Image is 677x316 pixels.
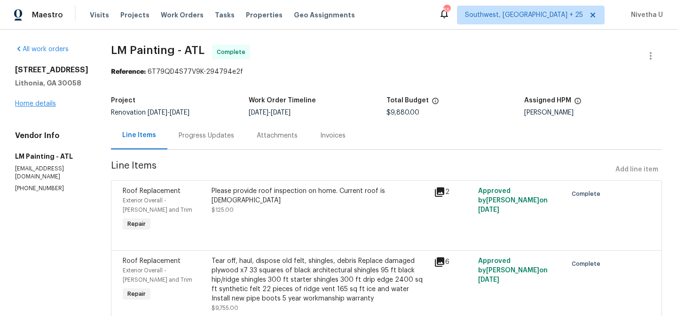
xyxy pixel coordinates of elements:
b: Reference: [111,69,146,75]
span: Complete [217,47,249,57]
h5: Work Order Timeline [249,97,316,104]
span: [DATE] [148,109,167,116]
span: Exterior Overall - [PERSON_NAME] and Trim [123,268,192,283]
span: Approved by [PERSON_NAME] on [478,188,548,213]
span: The hpm assigned to this work order. [574,97,582,109]
span: - [249,109,291,116]
h4: Vendor Info [15,131,88,140]
span: Projects [120,10,150,20]
h5: Project [111,97,135,104]
span: Repair [124,219,150,229]
span: [DATE] [249,109,268,116]
span: Line Items [111,161,612,178]
h5: Lithonia, GA 30058 [15,78,88,88]
a: All work orders [15,46,69,53]
h5: LM Painting - ATL [15,152,88,161]
div: Invoices [320,131,346,140]
span: Work Orders [161,10,204,20]
span: LM Painting - ATL [111,45,205,56]
span: Properties [246,10,283,20]
span: Complete [572,259,604,269]
span: Complete [572,189,604,199]
span: Roof Replacement [123,188,181,194]
div: Progress Updates [179,131,234,140]
span: Exterior Overall - [PERSON_NAME] and Trim [123,198,192,213]
a: Home details [15,100,56,107]
p: [PHONE_NUMBER] [15,185,88,193]
span: Southwest, [GEOGRAPHIC_DATA] + 25 [465,10,583,20]
span: [DATE] [271,109,291,116]
span: - [148,109,189,116]
div: [PERSON_NAME] [524,109,662,116]
h5: Total Budget [386,97,429,104]
span: The total cost of line items that have been proposed by Opendoor. This sum includes line items th... [432,97,439,109]
span: $125.00 [212,207,234,213]
h5: Assigned HPM [524,97,571,104]
div: Tear off, haul, dispose old felt, shingles, debris Replace damaged plywood x7 33 squares of black... [212,256,428,303]
p: [EMAIL_ADDRESS][DOMAIN_NAME] [15,165,88,181]
span: Renovation [111,109,189,116]
div: 6 [434,256,472,268]
span: [DATE] [170,109,189,116]
div: 550 [443,6,450,15]
span: Visits [90,10,109,20]
div: 2 [434,186,472,198]
span: [DATE] [478,277,499,283]
span: Roof Replacement [123,258,181,264]
span: Nivetha U [627,10,663,20]
span: Tasks [215,12,235,18]
span: $9,880.00 [386,109,419,116]
span: Maestro [32,10,63,20]
span: Approved by [PERSON_NAME] on [478,258,548,283]
span: [DATE] [478,207,499,213]
span: Geo Assignments [294,10,355,20]
div: Line Items [122,131,156,140]
div: 6T79QD4S77V9K-294794e2f [111,67,662,77]
h2: [STREET_ADDRESS] [15,65,88,75]
div: Attachments [257,131,298,140]
span: Repair [124,289,150,299]
span: $9,755.00 [212,305,238,311]
div: Please provide roof inspection on home. Current roof is [DEMOGRAPHIC_DATA] [212,186,428,205]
